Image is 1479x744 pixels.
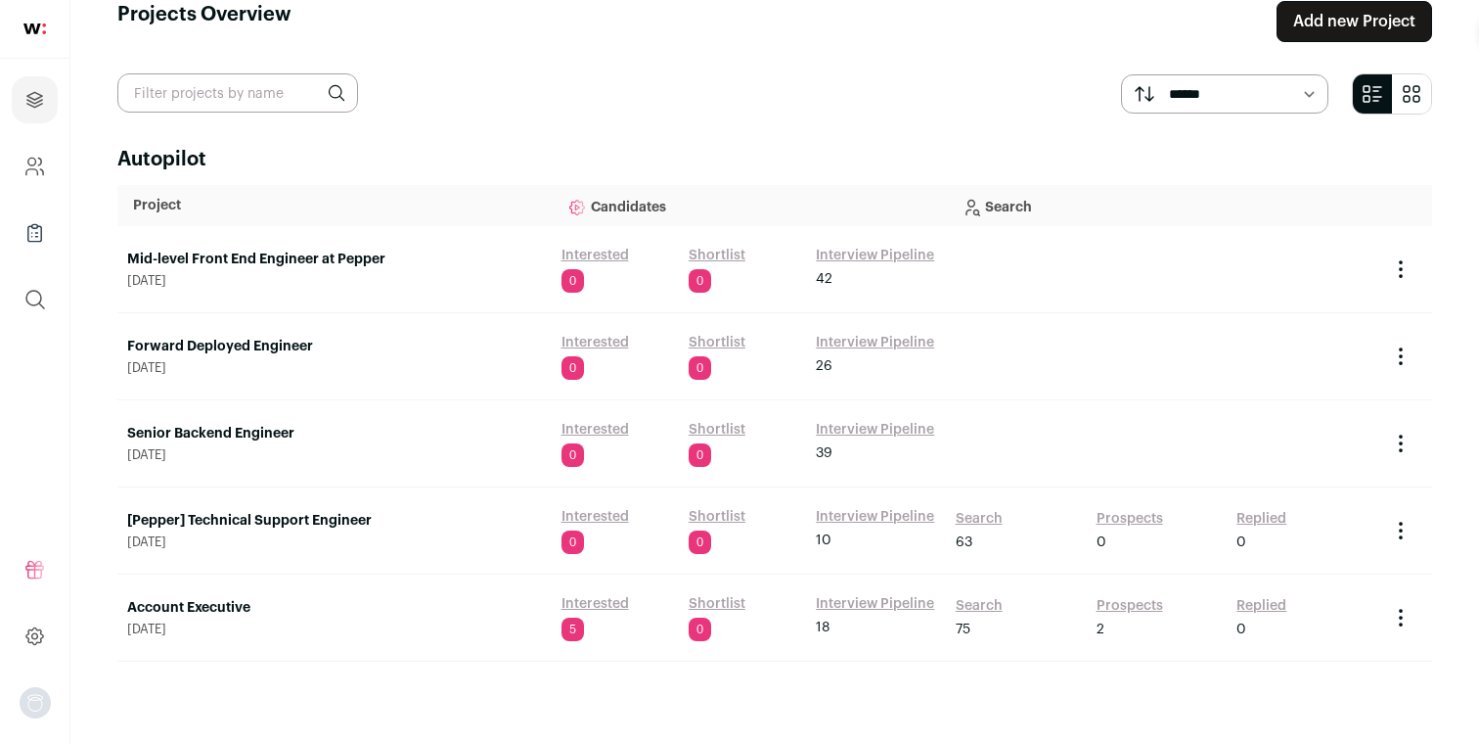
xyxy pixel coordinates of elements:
a: Interested [561,420,629,440]
a: Interested [561,594,629,614]
span: 0 [689,618,711,641]
a: Company and ATS Settings [12,143,58,190]
span: [DATE] [127,447,542,463]
a: Search [956,509,1003,529]
h2: Autopilot [117,146,1432,173]
span: 0 [689,443,711,467]
a: Projects [12,76,58,123]
button: Project Actions [1389,519,1412,542]
a: Interested [561,246,629,265]
h1: Projects Overview [117,1,291,42]
button: Open dropdown [20,687,51,719]
span: 0 [561,356,584,380]
span: 42 [816,269,832,289]
span: [DATE] [127,360,542,376]
a: Shortlist [689,246,745,265]
a: Prospects [1097,509,1163,529]
a: Interview Pipeline [816,507,934,527]
button: Project Actions [1389,345,1412,368]
a: Replied [1236,509,1286,529]
span: 0 [561,443,584,467]
button: Project Actions [1389,257,1412,281]
span: 10 [816,531,831,550]
a: Interview Pipeline [816,333,934,352]
span: 0 [689,531,711,554]
a: [Pepper] Technical Support Engineer [127,511,542,531]
a: Mid-level Front End Engineer at Pepper [127,250,542,269]
a: Replied [1236,596,1286,616]
p: Project [133,196,536,215]
button: Project Actions [1389,606,1412,629]
span: 0 [689,269,711,293]
a: Shortlist [689,420,745,440]
span: 0 [561,531,584,554]
span: 5 [561,618,584,641]
span: 18 [816,618,829,637]
img: nopic.png [20,687,51,719]
span: 63 [956,533,972,552]
p: Search [962,186,1365,225]
input: Filter projects by name [117,73,358,113]
span: 2 [1097,620,1104,639]
a: Company Lists [12,209,58,256]
a: Search [956,596,1003,616]
a: Add new Project [1277,1,1432,42]
a: Interview Pipeline [816,420,934,440]
span: 39 [816,443,832,463]
a: Shortlist [689,507,745,527]
span: [DATE] [127,535,542,550]
img: wellfound-shorthand-0d5821cbd27db2630d0214b213865d53afaa358527fdda9d0ea32b1df1b89c2c.svg [23,23,46,34]
span: 0 [1097,533,1106,552]
a: Senior Backend Engineer [127,424,542,443]
a: Interview Pipeline [816,594,934,614]
a: Shortlist [689,333,745,352]
a: Interested [561,507,629,527]
p: Candidates [567,186,930,225]
a: Forward Deployed Engineer [127,337,542,356]
span: 0 [689,356,711,380]
span: 0 [1236,620,1246,639]
span: [DATE] [127,273,542,289]
span: [DATE] [127,622,542,637]
span: 0 [1236,533,1246,552]
span: 75 [956,620,970,639]
a: Interview Pipeline [816,246,934,265]
span: 26 [816,356,832,376]
span: 0 [561,269,584,293]
a: Shortlist [689,594,745,614]
a: Prospects [1097,596,1163,616]
a: Account Executive [127,598,542,618]
button: Project Actions [1389,432,1412,455]
a: Interested [561,333,629,352]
